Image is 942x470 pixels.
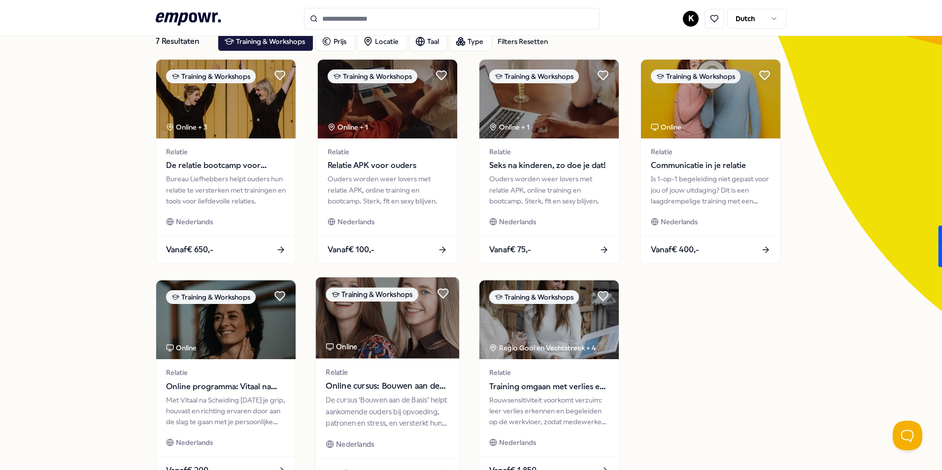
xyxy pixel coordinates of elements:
[479,280,619,359] img: package image
[166,122,207,133] div: Online + 3
[318,60,457,138] img: package image
[316,277,459,359] img: package image
[328,159,447,172] span: Relatie APK voor ouders
[499,216,536,227] span: Nederlands
[166,159,286,172] span: De relatie bootcamp voor ouders
[651,243,699,256] span: Vanaf € 400,-
[156,280,296,359] img: package image
[651,159,771,172] span: Communicatie in je relatie
[156,59,296,264] a: package imageTraining & WorkshopsOnline + 3RelatieDe relatie bootcamp voor oudersBureau Liefhebbe...
[489,342,596,353] div: Regio Gooi en Vechtstreek + 4
[499,437,536,448] span: Nederlands
[304,8,600,30] input: Search for products, categories or subcategories
[489,395,609,428] div: Rouwsensitiviteit voorkomt verzuim: leer verlies erkennen en begeleiden op de werkvloer, zodat me...
[479,59,619,264] a: package imageTraining & WorkshopsOnline + 1RelatieSeks na kinderen, zo doe je dat!Ouders worden w...
[166,290,256,304] div: Training & Workshops
[336,439,374,450] span: Nederlands
[409,32,447,51] button: Taal
[479,60,619,138] img: package image
[651,69,740,83] div: Training & Workshops
[156,32,210,51] div: 7 Resultaten
[328,146,447,157] span: Relatie
[683,11,699,27] button: K
[651,122,681,133] div: Online
[326,341,357,353] div: Online
[357,32,407,51] button: Locatie
[176,216,213,227] span: Nederlands
[893,421,922,450] iframe: Help Scout Beacon - Open
[326,395,449,429] div: De cursus ‘Bouwen aan de Basis’ helpt aankomende ouders bij opvoeding, patronen en stress, en ver...
[328,122,368,133] div: Online + 1
[166,69,256,83] div: Training & Workshops
[326,380,449,393] span: Online cursus: Bouwen aan de Basis
[156,60,296,138] img: package image
[176,437,213,448] span: Nederlands
[166,342,197,353] div: Online
[315,32,355,51] button: Prijs
[651,146,771,157] span: Relatie
[489,367,609,378] span: Relatie
[498,36,548,47] div: Filters Resetten
[661,216,698,227] span: Nederlands
[166,367,286,378] span: Relatie
[166,395,286,428] div: Met Vitaal na Scheiding [DATE] je grip, houvast en richting ervaren door aan de slag te gaan met ...
[651,173,771,206] div: Is 1-op-1 begeleiding niet gepast voor jou of jouw uitdaging? Dit is een laagdrempelige training ...
[326,288,418,302] div: Training & Workshops
[489,159,609,172] span: Seks na kinderen, zo doe je dat!
[489,122,530,133] div: Online + 1
[328,69,417,83] div: Training & Workshops
[489,69,579,83] div: Training & Workshops
[328,173,447,206] div: Ouders worden weer lovers met relatie APK, online training en bootcamp. Sterk, fit en sexy blijven.
[489,380,609,393] span: Training omgaan met verlies en rouw
[640,59,781,264] a: package imageTraining & WorkshopsOnlineRelatieCommunicatie in je relatieIs 1-op-1 begeleiding nie...
[641,60,780,138] img: package image
[166,380,286,393] span: Online programma: Vitaal na scheiding
[218,32,313,51] button: Training & Workshops
[489,243,531,256] span: Vanaf € 75,-
[328,243,374,256] span: Vanaf € 100,-
[489,146,609,157] span: Relatie
[337,216,374,227] span: Nederlands
[166,173,286,206] div: Bureau Liefhebbers helpt ouders hun relatie te versterken met trainingen en tools voor liefdevoll...
[166,243,213,256] span: Vanaf € 650,-
[489,173,609,206] div: Ouders worden weer lovers met relatie APK, online training en bootcamp. Sterk, fit en sexy blijven.
[326,367,449,378] span: Relatie
[489,290,579,304] div: Training & Workshops
[317,59,458,264] a: package imageTraining & WorkshopsOnline + 1RelatieRelatie APK voor oudersOuders worden weer lover...
[166,146,286,157] span: Relatie
[449,32,492,51] button: Type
